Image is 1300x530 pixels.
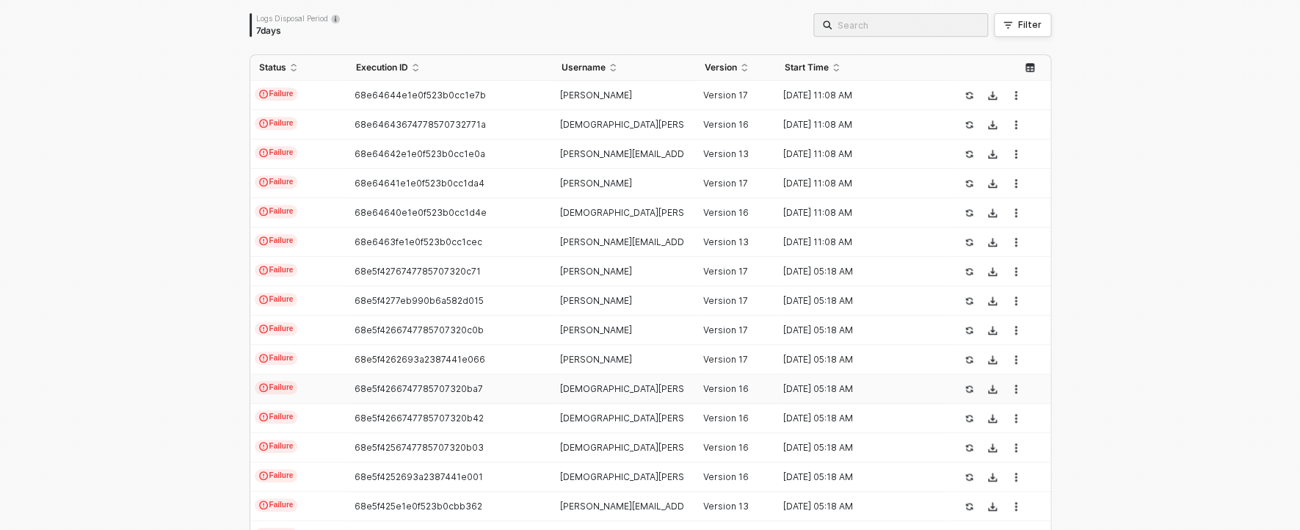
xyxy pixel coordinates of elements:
span: Version 17 [703,178,748,189]
div: [DATE] 05:18 AM [776,471,936,483]
span: [PERSON_NAME][EMAIL_ADDRESS][DOMAIN_NAME]... [560,501,788,512]
span: icon-exclamation [259,354,268,363]
span: icon-success-page [965,473,973,482]
span: Version 16 [703,413,749,424]
span: icon-download [988,326,997,335]
span: [PERSON_NAME][EMAIL_ADDRESS][DOMAIN_NAME]... [560,236,788,247]
div: [DATE] 05:18 AM [776,324,936,336]
span: icon-download [988,443,997,452]
span: icon-exclamation [259,324,268,333]
span: icon-success-page [965,120,973,129]
span: icon-exclamation [259,90,268,98]
span: Version 17 [703,324,748,335]
div: [DATE] 11:08 AM [776,90,936,101]
span: 68e6463fe1e0f523b0cc1cec [355,236,482,247]
span: Failure [255,381,298,394]
div: Filter [1018,19,1042,31]
span: 68e5f4256747785707320b03 [355,442,484,453]
span: Failure [255,264,298,277]
span: icon-table [1025,63,1034,72]
span: icon-download [988,179,997,188]
span: icon-exclamation [259,148,268,157]
span: 68e5f4262693a2387441e066 [355,354,485,365]
span: Failure [255,175,298,189]
span: Version 17 [703,266,748,277]
th: Start Time [776,55,948,81]
span: Failure [255,352,298,365]
span: icon-success-page [965,91,973,100]
div: [DATE] 05:18 AM [776,354,936,366]
div: [DATE] 11:08 AM [776,178,936,189]
span: icon-exclamation [259,236,268,245]
span: Failure [255,498,298,512]
span: icon-download [988,297,997,305]
span: [PERSON_NAME] [560,354,632,365]
span: icon-download [988,385,997,393]
div: [DATE] 05:18 AM [776,501,936,512]
span: 68e5f4266747785707320ba7 [355,383,483,394]
span: Version 13 [703,148,749,159]
span: Failure [255,205,298,218]
span: icon-success-page [965,179,973,188]
input: Search [838,17,978,33]
span: Version 16 [703,207,749,218]
div: [DATE] 05:18 AM [776,383,936,395]
span: Status [259,62,286,73]
span: Username [562,62,606,73]
span: icon-exclamation [259,413,268,421]
span: icon-success-page [965,502,973,511]
span: icon-download [988,355,997,364]
span: [PERSON_NAME][EMAIL_ADDRESS][DOMAIN_NAME]... [560,148,788,159]
span: Failure [255,440,298,453]
span: Version 16 [703,119,749,130]
span: icon-download [988,120,997,129]
span: icon-download [988,238,997,247]
div: [DATE] 11:08 AM [776,148,936,160]
span: Failure [255,293,298,306]
span: icon-exclamation [259,178,268,186]
span: icon-success-page [965,326,973,335]
span: icon-download [988,267,997,276]
span: [DEMOGRAPHIC_DATA][PERSON_NAME]+test@... [560,207,769,218]
span: Failure [255,322,298,335]
span: Version 17 [703,354,748,365]
span: 68e5f4266747785707320b42 [355,413,484,424]
span: [PERSON_NAME] [560,178,632,189]
span: [PERSON_NAME] [560,90,632,101]
span: icon-exclamation [259,119,268,128]
span: icon-success-page [965,443,973,452]
span: Version [705,62,737,73]
div: [DATE] 11:08 AM [776,236,936,248]
span: Failure [255,469,298,482]
span: Version 16 [703,442,749,453]
span: 68e5f4266747785707320c0b [355,324,484,335]
span: Version 17 [703,90,748,101]
span: icon-success-page [965,385,973,393]
span: icon-download [988,208,997,217]
th: Status [250,55,347,81]
span: icon-success-page [965,355,973,364]
span: icon-success-page [965,414,973,423]
span: icon-download [988,91,997,100]
span: Failure [255,146,298,159]
span: 68e64642e1e0f523b0cc1e0a [355,148,485,159]
span: icon-download [988,414,997,423]
div: [DATE] 05:18 AM [776,295,936,307]
span: icon-exclamation [259,501,268,509]
span: [DEMOGRAPHIC_DATA][PERSON_NAME]+test@... [560,413,769,424]
div: [DATE] 11:08 AM [776,119,936,131]
span: icon-success-page [965,208,973,217]
button: Filter [994,13,1051,37]
span: [PERSON_NAME] [560,324,632,335]
span: Version 13 [703,501,749,512]
span: [DEMOGRAPHIC_DATA][PERSON_NAME]+test@... [560,119,769,130]
div: 7 days [256,25,340,37]
span: Failure [255,117,298,130]
span: icon-success-page [965,297,973,305]
span: 68e5f4252693a2387441e001 [355,471,483,482]
span: 68e64641e1e0f523b0cc1da4 [355,178,484,189]
span: 68e64644e1e0f523b0cc1e7b [355,90,486,101]
span: icon-exclamation [259,207,268,216]
span: 68e5f4276747785707320c71 [355,266,481,277]
th: Version [696,55,776,81]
